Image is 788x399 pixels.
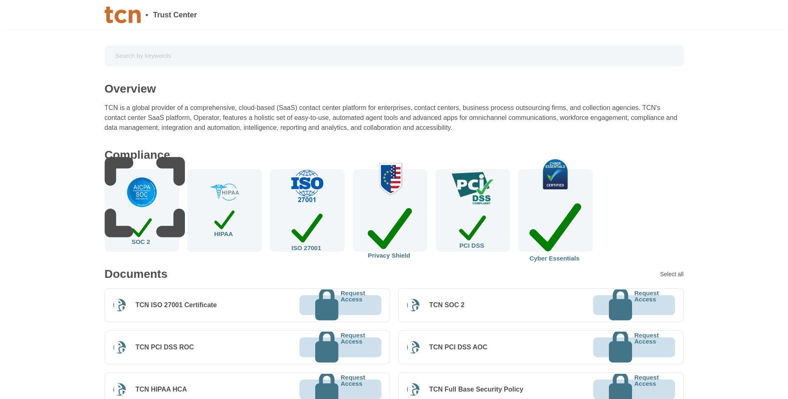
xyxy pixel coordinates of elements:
div: TCN HIPAA HCA [136,385,187,394]
input: Search by keywords [110,49,678,63]
div: Documents [105,268,168,280]
p: Request Access [340,290,365,320]
p: Request Access [634,290,659,320]
img: check [210,184,239,201]
div: TCN is a global provider of a comprehensive, cloud-based (SaaS) contact center platform for enter... [105,103,684,133]
p: Request Access [340,332,365,363]
div: Overview [105,83,156,95]
img: check [529,159,582,189]
div: TCN PCI DSS AOC [429,343,488,351]
div: TCN PCI DSS ROC [136,343,194,351]
div: ISO 27001 [292,209,323,251]
img: check [290,170,325,203]
img: check [366,162,414,195]
div: Select all [660,271,684,277]
div: Cyber Essentials [529,196,581,261]
div: TCN SOC 2 [429,301,465,309]
img: Company Banner [105,7,141,23]
p: Request Access [634,332,659,363]
img: check [452,172,493,205]
div: PCI DSS [459,212,486,248]
div: Privacy Shield [368,202,412,258]
div: TCN ISO 27001 Certificate [136,301,217,309]
span: • [146,11,148,19]
div: Compliance [105,149,170,161]
div: HIPAA [214,208,235,237]
div: TCN Full Base Security Policy [429,385,524,394]
span: Trust Center [153,11,197,19]
div: SOC 2 [132,215,152,245]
